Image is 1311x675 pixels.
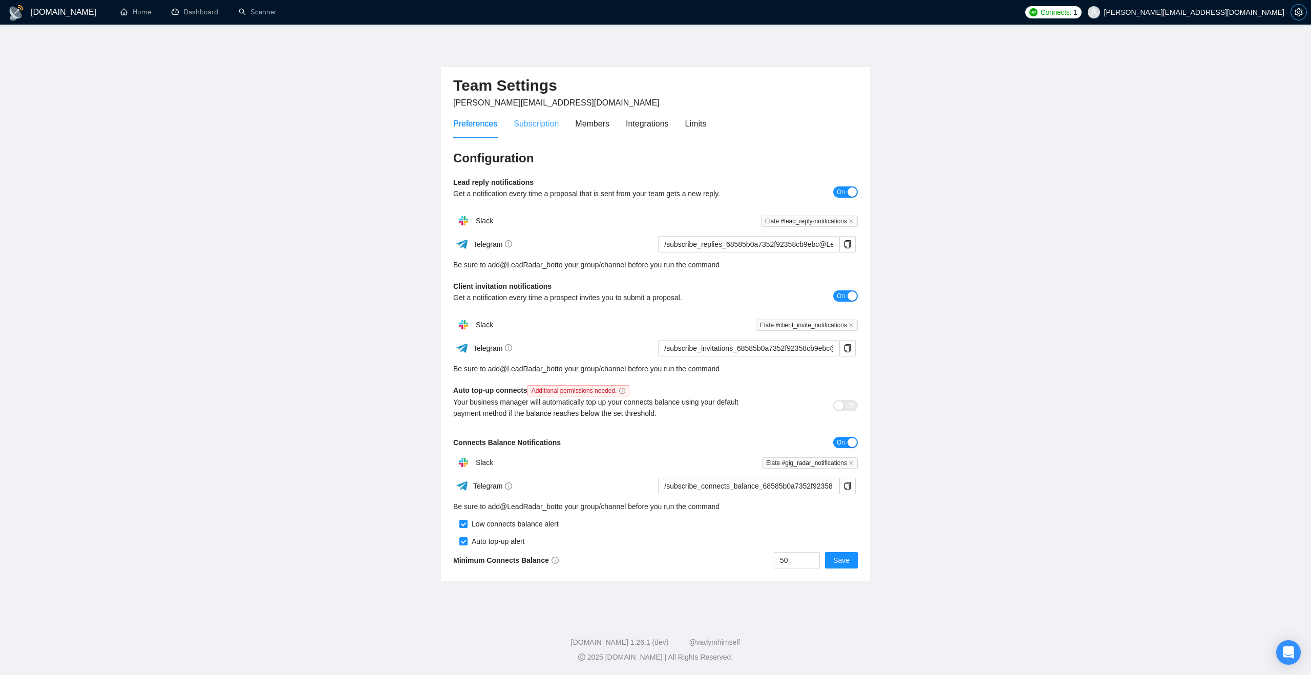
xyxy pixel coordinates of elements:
[571,638,669,646] a: [DOMAIN_NAME] 1.26.1 (dev)
[619,388,625,394] span: info-circle
[626,117,669,130] div: Integrations
[839,340,856,356] button: copy
[762,457,858,469] span: Elate #gig_radar_notifications
[456,342,469,354] img: ww3wtPAAAAAElFTkSuQmCC
[575,117,609,130] div: Members
[1041,7,1071,18] span: Connects:
[453,188,757,199] div: Get a notification every time a proposal that is sent from your team gets a new reply.
[468,536,525,547] div: Auto top-up alert
[1276,640,1301,665] div: Open Intercom Messenger
[500,363,557,374] a: @LeadRadar_bot
[1090,9,1097,16] span: user
[453,386,633,394] b: Auto top-up connects
[833,555,850,566] span: Save
[473,240,513,248] span: Telegram
[500,259,557,270] a: @LeadRadar_bot
[837,186,845,198] span: On
[453,117,497,130] div: Preferences
[840,240,855,248] span: copy
[685,117,707,130] div: Limits
[453,396,757,419] div: Your business manager will automatically top up your connects balance using your default payment ...
[476,321,493,329] span: Slack
[468,518,559,530] div: Low connects balance alert
[8,652,1303,663] div: 2025 [DOMAIN_NAME] | All Rights Reserved.
[453,452,474,473] img: hpQkSZIkSZIkSZIkSZIkSZIkSZIkSZIkSZIkSZIkSZIkSZIkSZIkSZIkSZIkSZIkSZIkSZIkSZIkSZIkSZIkSZIkSZIkSZIkS...
[1291,8,1307,16] a: setting
[172,8,218,16] a: dashboardDashboard
[453,259,858,270] div: Be sure to add to your group/channel before you run the command
[840,344,855,352] span: copy
[552,557,559,564] span: info-circle
[849,460,854,466] span: close
[840,482,855,490] span: copy
[761,216,858,227] span: Elate #lead_reply-notifications
[453,501,858,512] div: Be sure to add to your group/channel before you run the command
[453,314,474,335] img: hpQkSZIkSZIkSZIkSZIkSZIkSZIkSZIkSZIkSZIkSZIkSZIkSZIkSZIkSZIkSZIkSZIkSZIkSZIkSZIkSZIkSZIkSZIkSZIkS...
[476,458,493,467] span: Slack
[1029,8,1038,16] img: upwork-logo.png
[120,8,151,16] a: homeHome
[239,8,277,16] a: searchScanner
[689,638,740,646] a: @vadymhimself
[453,292,757,303] div: Get a notification every time a prospect invites you to submit a proposal.
[453,556,559,564] b: Minimum Connects Balance
[456,479,469,492] img: ww3wtPAAAAAElFTkSuQmCC
[453,363,858,374] div: Be sure to add to your group/channel before you run the command
[1073,7,1077,18] span: 1
[453,75,858,96] h2: Team Settings
[453,98,660,107] span: [PERSON_NAME][EMAIL_ADDRESS][DOMAIN_NAME]
[500,501,557,512] a: @LeadRadar_bot
[473,482,513,490] span: Telegram
[1291,8,1306,16] span: setting
[849,219,854,224] span: close
[578,653,585,661] span: copyright
[849,323,854,328] span: close
[476,217,493,225] span: Slack
[453,150,858,166] h3: Configuration
[1291,4,1307,20] button: setting
[8,5,25,21] img: logo
[839,236,856,252] button: copy
[505,240,512,247] span: info-circle
[453,438,561,447] b: Connects Balance Notifications
[453,282,552,290] b: Client invitation notifications
[825,552,858,568] button: Save
[514,117,559,130] div: Subscription
[527,385,630,396] span: Additional permissions needed.
[456,238,469,250] img: ww3wtPAAAAAElFTkSuQmCC
[505,344,512,351] span: info-circle
[756,320,858,331] span: Elate #client_invite_notifications
[839,478,856,494] button: copy
[505,482,512,490] span: info-circle
[453,210,474,231] img: hpQkSZIkSZIkSZIkSZIkSZIkSZIkSZIkSZIkSZIkSZIkSZIkSZIkSZIkSZIkSZIkSZIkSZIkSZIkSZIkSZIkSZIkSZIkSZIkS...
[837,437,845,448] span: On
[453,178,534,186] b: Lead reply notifications
[846,400,854,411] span: Off
[837,290,845,302] span: On
[473,344,513,352] span: Telegram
